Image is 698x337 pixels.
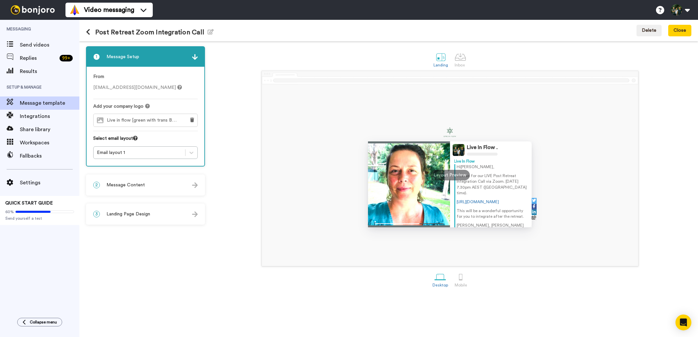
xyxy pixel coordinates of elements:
span: Landing Page Design [106,211,150,217]
span: Settings [20,179,79,187]
p: Hi [PERSON_NAME] , [457,164,528,170]
div: 3Landing Page Design [86,204,205,225]
span: 1 [93,54,100,60]
img: bj-logo-header-white.svg [8,5,58,15]
span: 60% [5,209,14,214]
span: Collapse menu [30,319,57,325]
button: Delete [636,25,662,37]
span: Fallbacks [20,152,79,160]
span: Replies [20,54,57,62]
div: Landing [433,63,448,67]
button: Close [668,25,691,37]
img: Profile Image [453,144,465,156]
div: Select email layout [93,135,198,146]
span: 3 [93,211,100,217]
span: Add your company logo [93,103,144,110]
span: Send yourself a test [5,216,74,221]
div: Desktop [432,283,448,287]
span: Video messaging [84,5,134,15]
p: This will be a wonderful opportunity for you to integrate after the retreat. [457,208,528,219]
img: 440332d5-6683-42e2-a827-1aebe1817dc6 [443,126,457,138]
a: Desktop [429,268,451,291]
span: [EMAIL_ADDRESS][DOMAIN_NAME] [93,85,182,90]
img: arrow.svg [192,211,198,217]
a: Inbox [451,48,470,71]
a: [URL][DOMAIN_NAME] [457,200,499,204]
span: Share library [20,126,79,133]
div: 99 + [60,55,73,61]
span: Live in flow [green with trans BG].png [107,118,182,123]
span: Message template [20,99,79,107]
span: Message Setup [106,54,139,60]
span: Workspaces [20,139,79,147]
img: arrow.svg [192,54,198,60]
div: Mobile [455,283,467,287]
span: Integrations [20,112,79,120]
span: 2 [93,182,100,188]
img: arrow.svg [192,182,198,188]
p: [PERSON_NAME], [PERSON_NAME] & [PERSON_NAME] [457,223,528,234]
button: Collapse menu [17,318,62,326]
img: player-controls-full.svg [368,218,450,227]
div: 2Message Content [86,174,205,196]
h1: Post Retreat Zoom Integration Call [86,28,214,36]
span: QUICK START GUIDE [5,201,53,206]
div: Inbox [455,63,466,67]
p: Join us for our LIVE Post Retreat Integration Call via Zoom. [DATE] 7.30pm AEST ([GEOGRAPHIC_DATA... [457,173,528,196]
label: From [93,73,104,80]
div: Live In Flow . [467,144,498,151]
a: Mobile [451,268,470,291]
span: Message Content [106,182,145,188]
div: Layout Preview [430,170,470,180]
span: Send videos [20,41,79,49]
img: vm-color.svg [69,5,80,15]
div: Open Intercom Messenger [676,315,691,330]
a: Landing [430,48,452,71]
div: Email layout 1 [97,149,182,156]
span: Results [20,67,79,75]
div: Live In Flow [454,159,528,164]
